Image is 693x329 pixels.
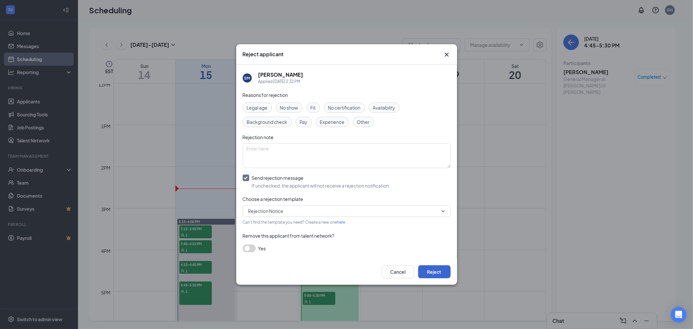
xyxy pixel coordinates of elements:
span: No certification [328,104,361,111]
span: Legal age [247,104,268,111]
svg: Cross [443,51,451,59]
span: Choose a rejection template [243,196,303,202]
div: Applied [DATE] 2:32 PM [258,78,303,85]
span: Fit [311,104,316,111]
span: Pay [300,118,308,125]
span: Availability [373,104,395,111]
span: Can't find the template you need? Create a new one . [243,220,346,225]
button: Cancel [382,265,414,278]
button: Close [443,51,451,59]
span: Reasons for rejection [243,92,288,98]
span: Experience [320,118,345,125]
a: here [337,220,345,225]
span: Rejection note [243,134,274,140]
button: Reject [418,265,451,278]
span: Yes [258,244,266,252]
div: SM [244,75,250,81]
span: Other [357,118,370,125]
h3: Reject applicant [243,51,284,58]
span: Background check [247,118,288,125]
div: Open Intercom Messenger [671,307,687,322]
span: Remove this applicant from talent network? [243,233,335,239]
h5: [PERSON_NAME] [258,71,303,78]
span: No show [280,104,298,111]
span: Rejection Notice [248,206,284,216]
